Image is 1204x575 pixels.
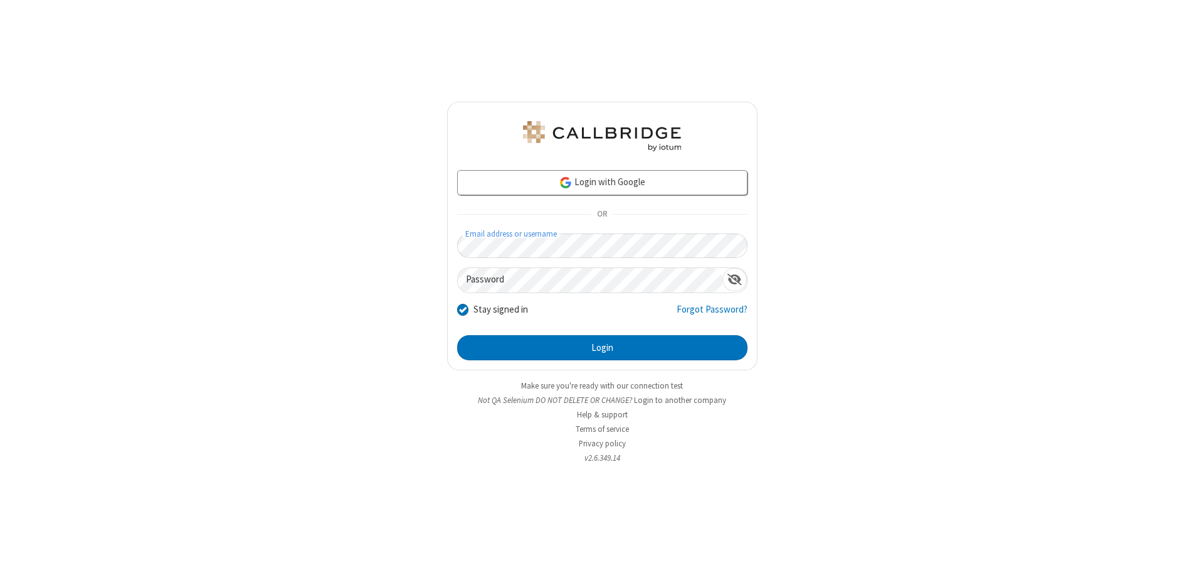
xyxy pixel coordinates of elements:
input: Email address or username [457,234,747,258]
a: Forgot Password? [677,303,747,326]
label: Stay signed in [473,303,528,317]
iframe: Chat [1173,542,1195,566]
button: Login [457,335,747,360]
span: OR [592,206,612,223]
a: Login with Google [457,170,747,195]
img: google-icon.png [559,176,573,190]
a: Privacy policy [579,438,626,449]
input: Password [458,268,722,293]
a: Terms of service [576,424,629,434]
button: Login to another company [634,394,726,406]
li: Not QA Selenium DO NOT DELETE OR CHANGE? [447,394,758,406]
div: Show password [722,268,747,291]
img: QA Selenium DO NOT DELETE OR CHANGE [520,121,684,151]
a: Help & support [577,409,628,420]
li: v2.6.349.14 [447,452,758,464]
a: Make sure you're ready with our connection test [521,380,683,391]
